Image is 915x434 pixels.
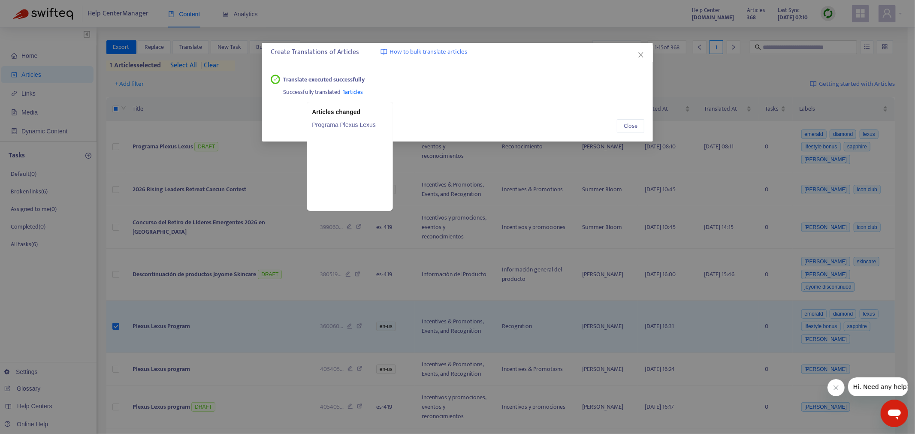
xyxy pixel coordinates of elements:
[827,379,845,396] iframe: Close message
[881,400,908,427] iframe: Button to launch messaging window
[343,87,363,97] span: 1 articles
[273,77,278,81] span: check
[5,6,62,13] span: Hi. Need any help?
[848,377,908,396] iframe: Message from company
[617,119,644,133] button: Close
[284,84,644,97] div: Successfully translated
[624,121,637,131] span: Close
[284,75,365,84] strong: Translate executed successfully
[637,51,644,58] span: close
[380,47,467,57] a: How to bulk translate articles
[271,47,644,57] div: Create Translations of Articles
[380,48,387,55] img: image-link
[636,50,646,60] button: Close
[312,120,388,130] a: Programa Plexus Lexus
[390,47,467,57] span: How to bulk translate articles
[312,107,388,117] div: Articles changed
